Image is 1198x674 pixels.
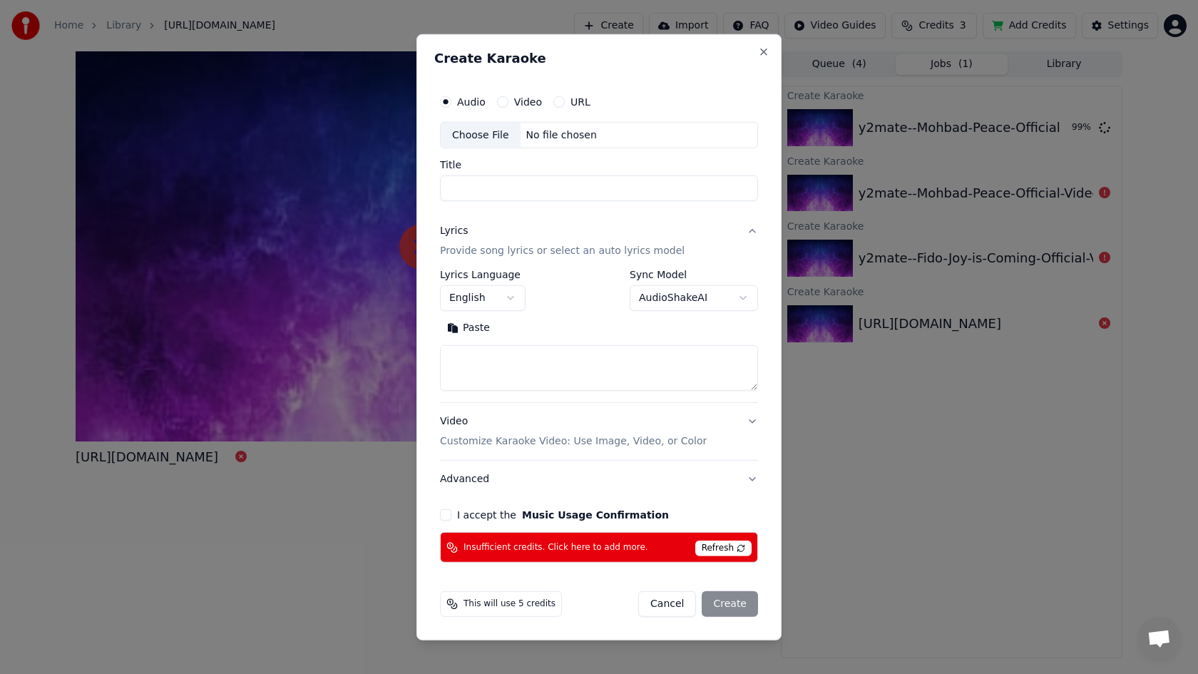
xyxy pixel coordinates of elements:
[457,510,669,520] label: I accept the
[440,414,707,449] div: Video
[464,598,556,610] span: This will use 5 credits
[441,122,521,148] div: Choose File
[570,96,590,106] label: URL
[440,160,758,170] label: Title
[434,51,764,64] h2: Create Karaoke
[440,317,497,339] button: Paste
[464,542,648,553] span: Insufficient credits. Click here to add more.
[440,270,758,402] div: LyricsProvide song lyrics or select an auto lyrics model
[521,128,603,142] div: No file chosen
[440,224,468,238] div: Lyrics
[457,96,486,106] label: Audio
[440,270,526,280] label: Lyrics Language
[522,510,669,520] button: I accept the
[630,270,758,280] label: Sync Model
[440,244,685,258] p: Provide song lyrics or select an auto lyrics model
[440,461,758,498] button: Advanced
[514,96,542,106] label: Video
[440,434,707,449] p: Customize Karaoke Video: Use Image, Video, or Color
[695,541,752,556] span: Refresh
[638,591,696,617] button: Cancel
[440,213,758,270] button: LyricsProvide song lyrics or select an auto lyrics model
[440,403,758,460] button: VideoCustomize Karaoke Video: Use Image, Video, or Color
